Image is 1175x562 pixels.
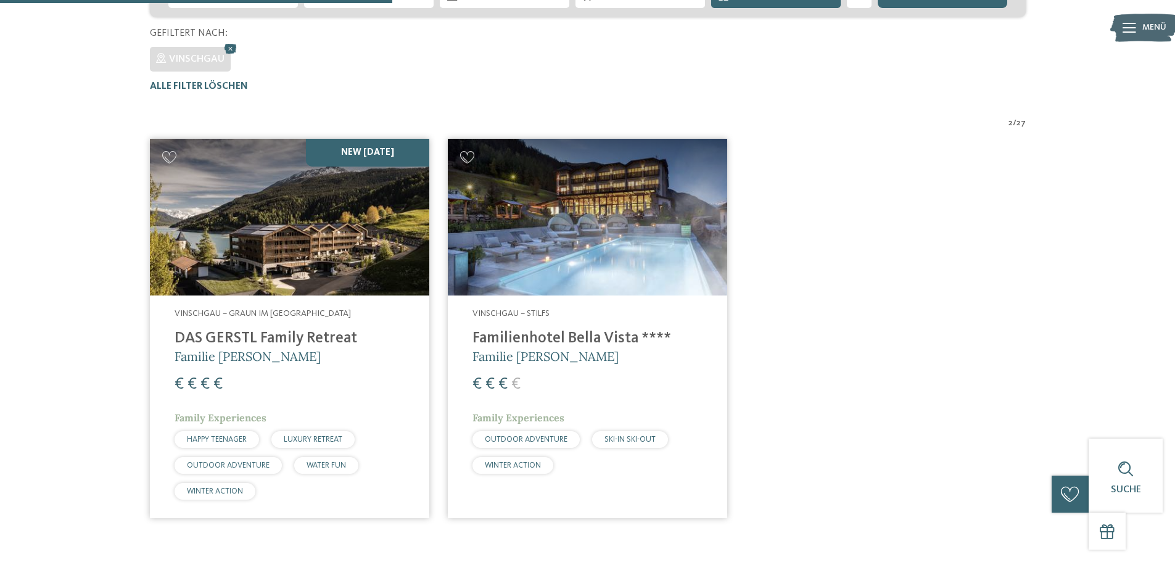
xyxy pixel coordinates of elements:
[472,329,703,348] h4: Familienhotel Bella Vista ****
[200,376,210,392] span: €
[150,139,429,518] a: Familienhotels gesucht? Hier findet ihr die besten! NEW [DATE] Vinschgau – Graun im [GEOGRAPHIC_D...
[187,487,243,495] span: WINTER ACTION
[169,54,225,64] span: Vinschgau
[150,139,429,296] img: Familienhotels gesucht? Hier findet ihr die besten!
[150,81,248,91] span: Alle Filter löschen
[284,436,342,444] span: LUXURY RETREAT
[1111,485,1141,495] span: Suche
[187,436,247,444] span: HAPPY TEENAGER
[604,436,656,444] span: SKI-IN SKI-OUT
[448,139,727,518] a: Familienhotels gesucht? Hier findet ihr die besten! Vinschgau – Stilfs Familienhotel Bella Vista ...
[472,349,619,364] span: Familie [PERSON_NAME]
[175,329,405,348] h4: DAS GERSTL Family Retreat
[175,411,266,424] span: Family Experiences
[307,461,346,469] span: WATER FUN
[1008,117,1013,130] span: 2
[472,376,482,392] span: €
[150,28,228,38] span: Gefiltert nach:
[472,411,564,424] span: Family Experiences
[485,436,567,444] span: OUTDOOR ADVENTURE
[485,376,495,392] span: €
[1013,117,1016,130] span: /
[472,309,550,318] span: Vinschgau – Stilfs
[448,139,727,296] img: Familienhotels gesucht? Hier findet ihr die besten!
[511,376,521,392] span: €
[188,376,197,392] span: €
[485,461,541,469] span: WINTER ACTION
[175,349,321,364] span: Familie [PERSON_NAME]
[187,461,270,469] span: OUTDOOR ADVENTURE
[213,376,223,392] span: €
[498,376,508,392] span: €
[175,309,351,318] span: Vinschgau – Graun im [GEOGRAPHIC_DATA]
[1016,117,1026,130] span: 27
[175,376,184,392] span: €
